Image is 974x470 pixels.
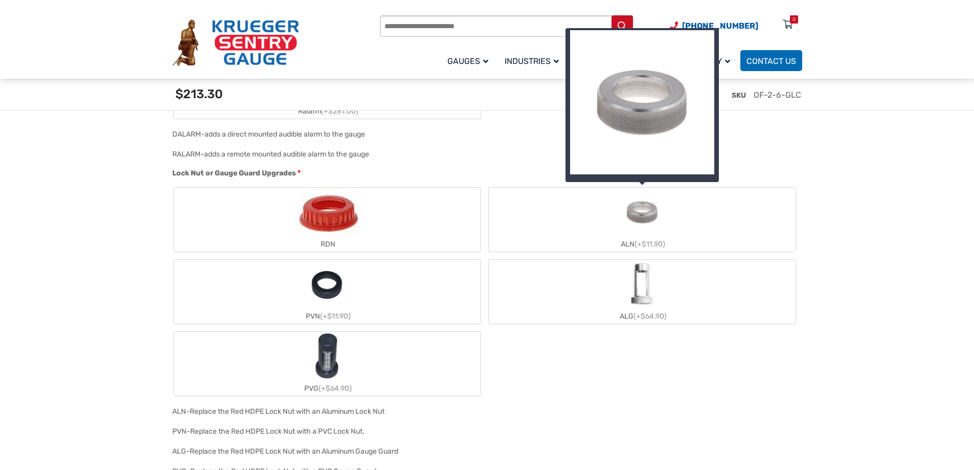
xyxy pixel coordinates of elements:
[174,237,481,252] div: RDN
[174,309,481,324] div: PVN
[499,49,569,73] a: Industries
[204,150,369,159] div: adds a remote mounted audible alarm to the gauge
[489,188,796,252] label: ALN
[746,56,796,66] span: Contact Us
[670,19,758,32] a: Phone Number (920) 434-8860
[792,15,796,24] div: 0
[174,332,481,396] label: PVG
[320,312,351,321] span: (+$11.90)
[190,427,365,436] div: Replace the Red HDPE Lock Nut with a PVC Lock Nut.
[633,312,667,321] span: (+$64.90)
[190,407,384,416] div: Replace the Red HDPE Lock Nut with an Aluminum Lock Nut
[319,384,352,393] span: (+$64.90)
[174,260,481,324] label: PVN
[441,49,499,73] a: Gauges
[618,188,667,237] img: ALN
[635,240,665,249] span: (+$11.90)
[754,90,801,100] span: OF-2-6-GLC
[682,21,758,31] span: [PHONE_NUMBER]
[172,169,296,177] span: Lock Nut or Gauge Guard Upgrades
[489,237,796,252] div: ALN
[447,56,488,66] span: Gauges
[732,91,746,100] span: SKU
[740,50,802,71] a: Contact Us
[489,260,796,324] label: ALG
[172,130,205,139] span: DALARM-
[505,56,559,66] span: Industries
[570,30,714,174] img: aln-med_1.jpg
[172,427,190,436] span: PVN-
[190,447,398,456] div: Replace the Red HDPE Lock Nut with an Aluminum Gauge Guard
[298,168,301,178] abbr: required
[172,407,190,416] span: ALN-
[172,150,204,159] span: RALARM-
[489,309,796,324] div: ALG
[172,19,299,66] img: Krueger Sentry Gauge
[172,447,190,456] span: ALG-
[174,188,481,252] label: RDN
[205,130,365,139] div: adds a direct mounted audible alarm to the gauge
[174,381,481,396] div: PVG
